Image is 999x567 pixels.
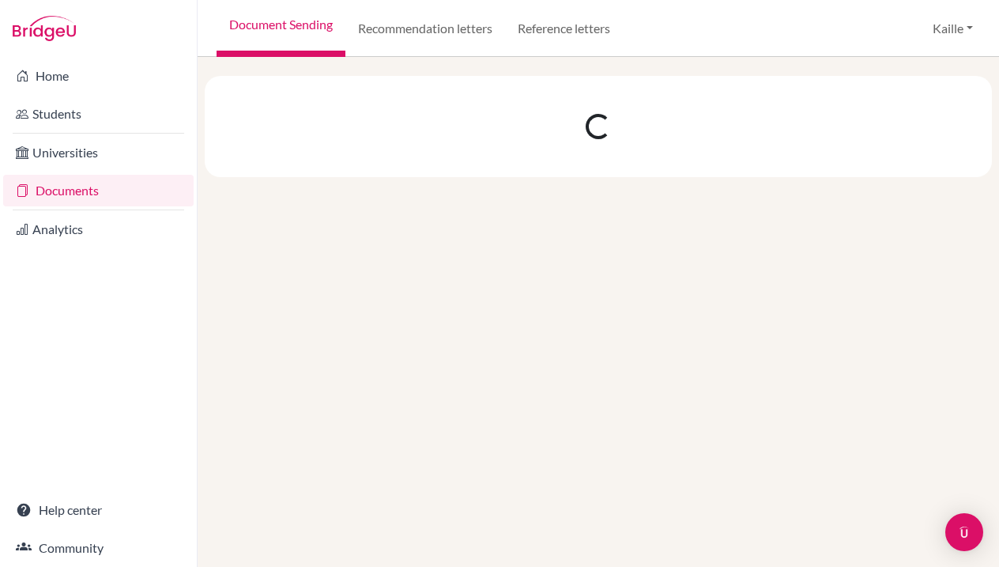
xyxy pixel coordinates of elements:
[925,13,980,43] button: Kaille
[3,175,194,206] a: Documents
[3,494,194,526] a: Help center
[3,60,194,92] a: Home
[3,98,194,130] a: Students
[13,16,76,41] img: Bridge-U
[945,513,983,551] div: Open Intercom Messenger
[3,214,194,245] a: Analytics
[3,532,194,564] a: Community
[3,137,194,168] a: Universities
